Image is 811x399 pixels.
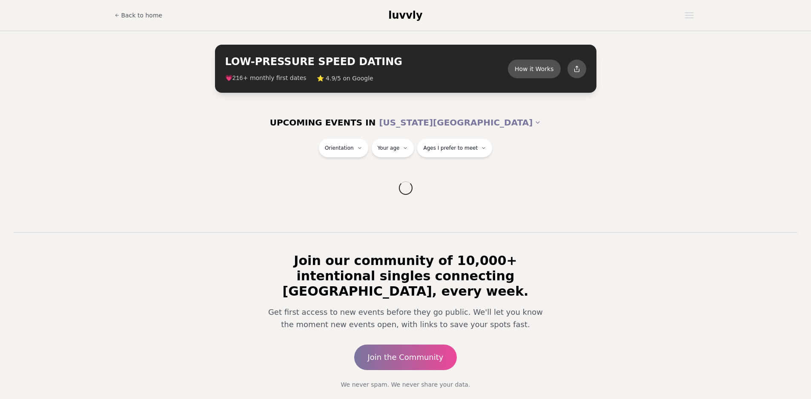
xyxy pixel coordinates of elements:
h2: LOW-PRESSURE SPEED DATING [225,55,508,68]
span: 💗 + monthly first dates [225,74,307,83]
button: [US_STATE][GEOGRAPHIC_DATA] [379,113,541,132]
button: Orientation [319,139,368,157]
span: 216 [232,75,243,82]
a: Join the Community [354,345,457,370]
span: ⭐ 4.9/5 on Google [317,74,373,83]
span: Orientation [325,145,354,151]
a: Back to home [115,7,163,24]
button: Your age [372,139,414,157]
span: UPCOMING EVENTS IN [270,117,376,128]
span: Back to home [121,11,163,20]
a: luvvly [388,9,422,22]
span: Ages I prefer to meet [423,145,478,151]
button: How it Works [508,60,561,78]
button: Ages I prefer to meet [417,139,492,157]
p: We never spam. We never share your data. [256,380,556,389]
h2: Join our community of 10,000+ intentional singles connecting [GEOGRAPHIC_DATA], every week. [256,253,556,299]
p: Get first access to new events before they go public. We'll let you know the moment new events op... [263,306,549,331]
span: Your age [378,145,400,151]
span: luvvly [388,9,422,21]
button: Open menu [682,9,697,22]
